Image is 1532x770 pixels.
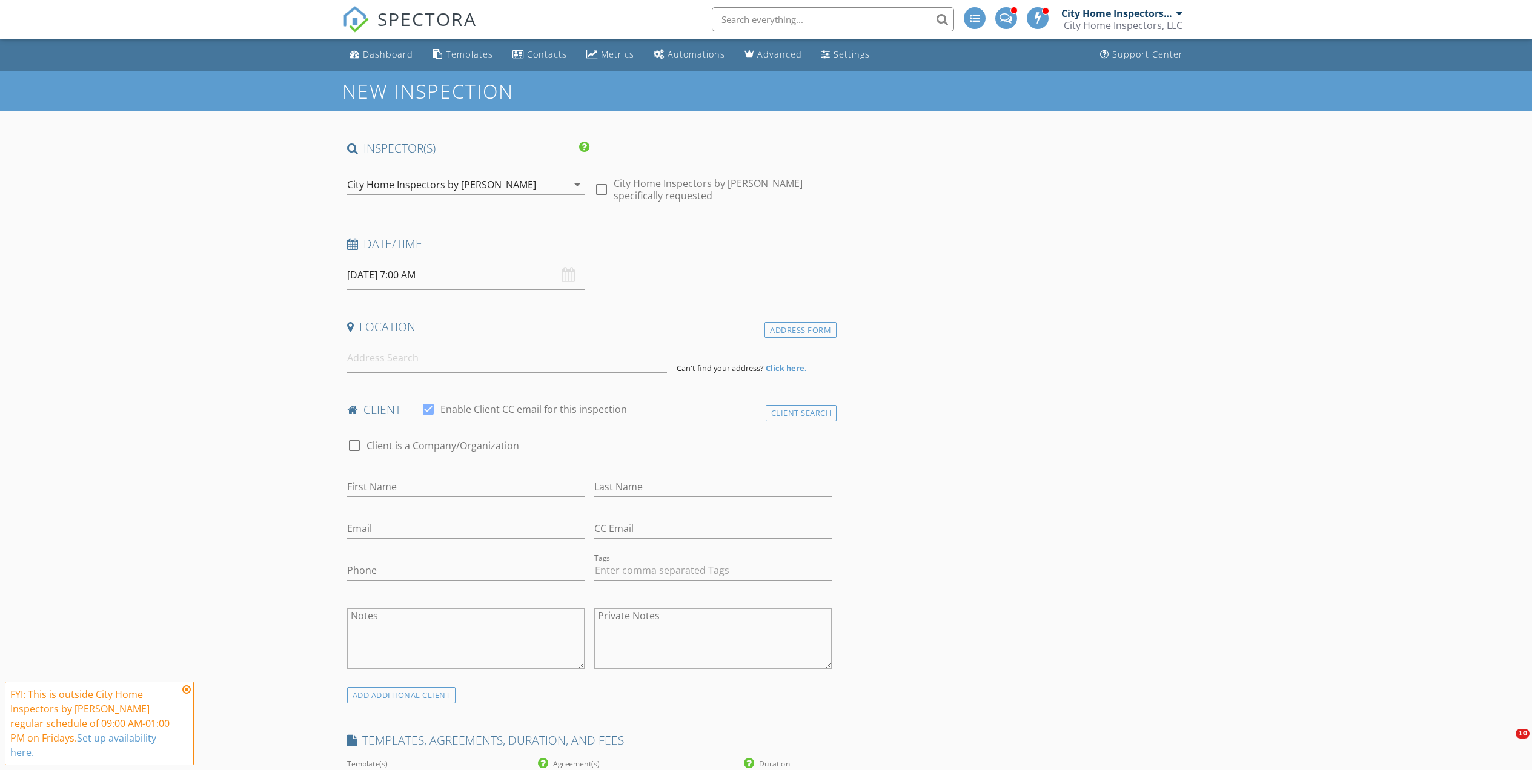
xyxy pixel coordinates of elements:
label: City Home Inspectors by [PERSON_NAME] specifically requested [614,177,832,202]
label: Enable Client CC email for this inspection [440,403,627,415]
span: Can't find your address? [677,363,764,373]
a: Metrics [582,44,639,66]
i: arrow_drop_down [570,177,585,192]
a: Automations (Advanced) [649,44,730,66]
a: Templates [428,44,498,66]
h4: Location [347,319,832,335]
div: Automations [668,48,725,60]
label: Client is a Company/Organization [366,439,519,452]
div: Support Center [1112,48,1183,60]
div: City Home Inspectors, LLC [1064,19,1182,31]
a: Set up availability here. [10,731,156,759]
div: Advanced [757,48,802,60]
img: The Best Home Inspection Software - Spectora [342,6,369,33]
div: Address Form [764,322,837,338]
div: ADD ADDITIONAL client [347,687,456,703]
input: Address Search [347,343,667,373]
a: Contacts [508,44,572,66]
iframe: Intercom live chat [1491,729,1520,758]
a: Advanced [740,44,807,66]
h4: TEMPLATES, AGREEMENTS, DURATION, AND FEES [347,732,832,748]
div: City Home Inspectors by [PERSON_NAME] [1061,7,1173,19]
h4: Date/Time [347,236,832,252]
span: SPECTORA [377,6,477,31]
strong: Click here. [766,363,807,373]
h4: client [347,402,832,418]
div: FYI: This is outside City Home Inspectors by [PERSON_NAME] regular schedule of 09:00 AM-01:00 PM ... [10,687,179,760]
a: Settings [817,44,875,66]
h1: New Inspection [342,81,611,102]
div: Contacts [527,48,567,60]
a: Dashboard [345,44,418,66]
div: Templates [446,48,493,60]
div: Client Search [766,405,837,421]
a: Support Center [1095,44,1188,66]
div: City Home Inspectors by [PERSON_NAME] [347,179,536,190]
span: 10 [1516,729,1530,739]
a: SPECTORA [342,16,477,42]
div: Dashboard [363,48,413,60]
h4: INSPECTOR(S) [347,140,589,156]
input: Search everything... [712,7,954,31]
div: Settings [834,48,870,60]
div: Metrics [601,48,634,60]
input: Select date [347,260,585,290]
